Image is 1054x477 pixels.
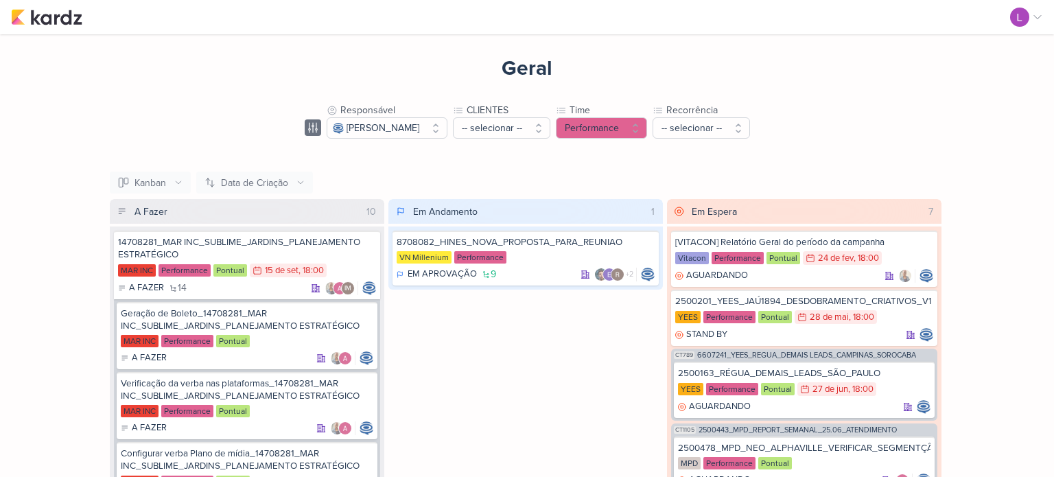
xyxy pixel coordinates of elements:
[917,400,930,414] img: Caroline Traven De Andrade
[678,400,751,414] div: AGUARDANDO
[121,447,373,472] div: Configurar verba Plano de mídia_14708281_MAR INC_SUBLIME_JARDINS_PLANEJAMENTO ESTRATÉGICO
[362,281,376,295] div: Responsável: Caroline Traven De Andrade
[132,351,167,365] p: A FAZER
[221,176,288,190] div: Data de Criação
[594,268,637,281] div: Colaboradores: Nelito Junior, Eduardo Quaresma, Rafael Dornelles, Alessandra Gomes, Isabella Mach...
[118,281,164,295] div: A FAZER
[397,236,655,248] div: 8708082_HINES_NOVA_PROPOSTA_PARA_REUNIAO
[333,281,347,295] img: Alessandra Gomes
[761,383,795,395] div: Pontual
[347,121,419,135] div: [PERSON_NAME]
[703,311,756,323] div: Performance
[453,117,550,139] button: -- selecionar --
[920,328,933,342] div: Responsável: Caroline Traven De Andrade
[675,252,709,264] div: Vitacon
[666,103,750,117] div: Recorrência
[712,252,764,264] div: Performance
[298,266,324,275] div: , 18:00
[330,421,355,435] div: Colaboradores: Iara Santos, Alessandra Gomes
[325,281,338,295] img: Iara Santos
[121,307,373,332] div: Geração de Boleto_14708281_MAR INC_SUBLIME_JARDINS_PLANEJAMENTO ESTRATÉGICO
[121,421,167,435] div: A FAZER
[121,335,159,347] div: MAR INC
[121,377,373,402] div: Verificação da verba nas plataformas_14708281_MAR INC_SUBLIME_JARDINS_PLANEJAMENTO ESTRATÉGICO
[594,268,608,281] img: Nelito Junior
[675,328,727,342] div: STAND BY
[641,268,655,281] div: Responsável: Caroline Traven De Andrade
[917,400,930,414] div: Responsável: Caroline Traven De Andrade
[923,205,939,219] div: 7
[134,176,166,190] div: Kanban
[344,286,351,292] p: IM
[692,205,737,219] div: Em Espera
[646,205,660,219] div: 1
[118,264,156,277] div: MAR INC
[689,400,751,414] p: AGUARDANDO
[161,335,213,347] div: Performance
[706,383,758,395] div: Performance
[602,268,616,281] img: Eduardo Quaresma
[118,236,376,261] div: 14708281_MAR INC_SUBLIME_JARDINS_PLANEJAMENTO ESTRATÉGICO
[333,123,344,134] img: Caroline Traven De Andrade
[898,269,915,283] div: Colaboradores: Iara Santos
[330,351,355,365] div: Colaboradores: Iara Santos, Alessandra Gomes
[330,351,344,365] img: Iara Santos
[467,103,550,117] div: CLIENTES
[674,351,694,359] span: CT789
[159,264,211,277] div: Performance
[454,251,506,264] div: Performance
[132,421,167,435] p: A FAZER
[413,205,478,219] div: Em Andamento
[686,269,748,283] p: AGUARDANDO
[849,313,874,322] div: , 18:00
[678,457,701,469] div: MPD
[397,268,477,281] div: EM APROVAÇÃO
[216,405,250,417] div: Pontual
[362,281,376,295] img: Caroline Traven De Andrade
[675,236,933,248] div: [VITACON] Relatório Geral do período da campanha
[675,269,748,283] div: AGUARDANDO
[920,269,933,283] img: Caroline Traven De Andrade
[216,335,250,347] div: Pontual
[678,383,703,395] div: YEES
[653,117,750,139] button: -- selecionar --
[213,264,247,277] div: Pontual
[920,328,933,342] img: Caroline Traven De Andrade
[325,281,358,295] div: Colaboradores: Iara Santos, Alessandra Gomes, Isabella Machado Guimarães
[758,311,792,323] div: Pontual
[360,421,373,435] div: Responsável: Caroline Traven De Andrade
[341,281,355,295] div: Isabella Machado Guimarães
[134,205,167,219] div: A Fazer
[854,254,879,263] div: , 18:00
[758,457,792,469] div: Pontual
[675,295,933,307] div: 2500201_YEES_JAÚ1894_DESDOBRAMENTO_CRIATIVOS_V1
[556,117,647,139] button: Performance
[848,385,874,394] div: , 18:00
[129,281,164,295] p: A FAZER
[161,405,213,417] div: Performance
[641,268,655,281] img: Caroline Traven De Andrade
[196,172,313,194] button: Data de Criação
[699,426,897,434] span: 2500443_MPD_REPORT_SEMANAL_25.06_ATENDIMENTO
[121,405,159,417] div: MAR INC
[766,252,800,264] div: Pontual
[678,367,930,380] div: 2500163_RÉGUA_DEMAIS_LEADS_SÃO_PAULO
[678,442,930,454] div: 2500478_MPD_NEO_ALPHAVILLE_VERIFICAR_SEGMENTÇÃO_REGIAO
[674,426,696,434] span: CT1105
[338,351,352,365] img: Alessandra Gomes
[920,269,933,283] div: Responsável: Caroline Traven De Andrade
[686,328,727,342] p: STAND BY
[361,205,382,219] div: 10
[360,351,373,365] div: Responsável: Caroline Traven De Andrade
[408,268,477,281] p: EM APROVAÇÃO
[675,311,701,323] div: YEES
[178,283,187,293] span: 14
[265,266,298,275] div: 15 de set
[11,9,82,25] img: kardz.app
[502,56,552,81] div: Geral
[491,270,496,279] span: 9
[898,269,912,283] img: Iara Santos
[340,103,447,117] div: Responsável
[703,457,756,469] div: Performance
[330,421,344,435] img: Iara Santos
